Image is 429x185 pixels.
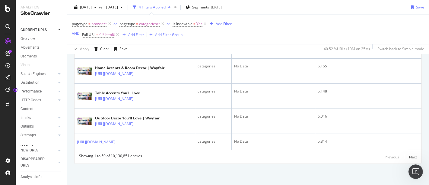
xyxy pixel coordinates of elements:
a: Content [21,106,62,112]
div: Outdoor Décor You'll Love | Wayfair [95,115,160,121]
img: main image [77,67,92,75]
a: Performance [21,88,56,95]
button: AND [72,31,80,36]
div: Apply [80,46,89,51]
button: Switch back to Simple mode [375,44,424,54]
div: Performance [21,88,42,95]
a: Search Engines [21,71,56,77]
a: Movements [21,44,62,51]
div: [DATE] [211,5,222,10]
div: Home Accents & Room Decor | Wayfair [95,65,164,71]
div: Visits [21,62,30,68]
span: Yes [196,20,202,28]
button: Apply [72,44,89,54]
div: categories [198,63,229,69]
span: = [136,21,138,26]
button: Next [409,153,417,161]
a: [URL][DOMAIN_NAME] [95,121,133,127]
a: NEW URLS [21,147,56,154]
span: 2025 Sep. 11th [80,5,92,10]
div: No Data [234,114,313,119]
img: main image [77,117,92,125]
div: Add Filter [216,21,232,26]
a: HTTP Codes [21,97,56,103]
a: Distribution [21,80,56,86]
span: browse/* [91,20,107,28]
div: 5,814 [318,139,419,144]
a: [URL][DOMAIN_NAME] [77,139,115,145]
button: Previous [385,153,399,161]
div: Showing 1 to 50 of 10,130,851 entries [79,153,142,161]
button: [DATE] [72,2,99,12]
a: Segments [21,53,62,60]
div: or [167,21,170,26]
button: 4 Filters Applied [130,2,173,12]
span: = [88,21,91,26]
span: ^.*.html$ [99,31,115,39]
div: 4 Filters Applied [139,5,166,10]
div: Save [416,5,424,10]
div: Analytics [21,5,62,10]
div: Inlinks [21,115,31,121]
button: Clear [92,44,109,54]
span: pagetype [72,21,87,26]
a: [URL][DOMAIN_NAME] [95,96,133,102]
a: Overview [21,36,62,42]
div: Analysis Info [21,174,42,180]
a: Outlinks [21,123,56,130]
span: vs [99,5,104,10]
div: times [173,4,178,10]
span: Full URL [82,32,95,37]
div: Add Filter [128,32,144,37]
iframe: Intercom live chat [408,164,423,179]
div: DISAPPEARED URLS [21,156,51,169]
div: NEW URLS [21,147,38,154]
div: SiteCrawler [21,10,62,17]
div: Clear [100,46,109,51]
button: Save [112,44,128,54]
div: Segments [21,53,37,60]
span: Is Indexable [173,21,192,26]
span: = [193,21,195,26]
a: [URL][DOMAIN_NAME] [95,71,133,77]
div: categories [198,89,229,94]
button: Add Filter [120,31,144,38]
div: 6,155 [318,63,419,69]
div: Overview [21,36,35,42]
div: 6,016 [318,114,419,119]
div: categories [198,139,229,144]
div: Tooltip anchor [13,87,18,92]
div: 40.52 % URLs ( 10M on 25M ) [324,46,370,51]
div: CURRENT URLS [21,27,47,33]
span: = [96,32,98,37]
button: or [167,21,170,27]
div: No Data [234,139,313,144]
div: Url Explorer [21,144,39,150]
button: Segments[DATE] [183,2,224,12]
a: Inlinks [21,115,56,121]
a: Visits [21,62,36,68]
div: Search Engines [21,71,46,77]
div: Table Accents You'll Love [95,90,160,96]
a: CURRENT URLS [21,27,56,33]
div: No Data [234,89,313,94]
div: Save [119,46,128,51]
div: HTTP Codes [21,97,41,103]
div: Distribution [21,80,40,86]
div: Sitemaps [21,132,36,138]
div: or [113,21,117,26]
div: No Data [234,63,313,69]
a: Analysis Info [21,174,62,180]
span: pagetype [119,21,135,26]
button: Add Filter Group [147,31,183,38]
div: Add Filter Group [155,32,183,37]
a: Sitemaps [21,132,56,138]
button: or [113,21,117,27]
button: Add Filter [208,20,232,28]
div: Content [21,106,33,112]
div: Next [409,154,417,160]
div: Outlinks [21,123,34,130]
button: [DATE] [104,2,125,12]
div: 6,148 [318,89,419,94]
